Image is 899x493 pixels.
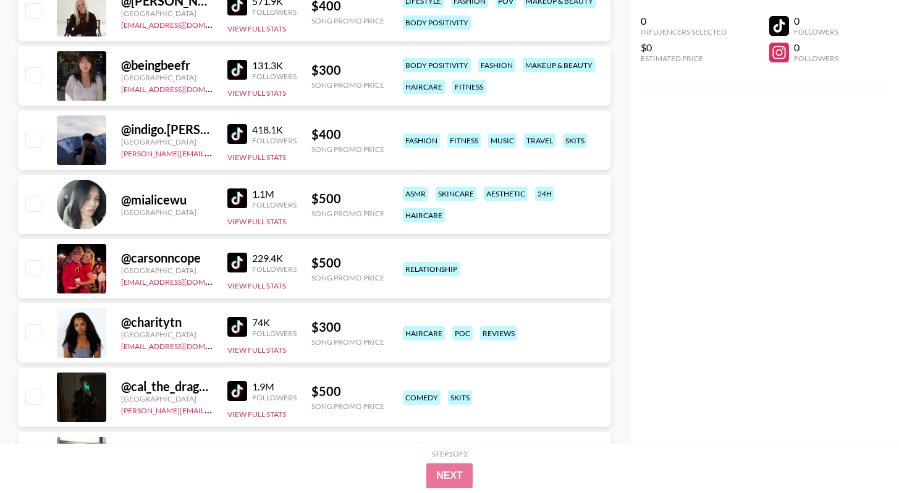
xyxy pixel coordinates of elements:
[121,137,213,146] div: [GEOGRAPHIC_DATA]
[488,133,517,148] div: music
[448,390,472,405] div: skits
[447,133,481,148] div: fitness
[252,393,297,402] div: Followers
[252,59,297,72] div: 131.3K
[403,326,445,340] div: haircare
[641,41,727,54] div: $0
[227,88,286,98] button: View Full Stats
[436,187,476,201] div: skincare
[252,200,297,209] div: Followers
[227,217,286,226] button: View Full Stats
[403,58,471,72] div: body positivity
[252,72,297,81] div: Followers
[121,443,213,458] div: @ gentilelifts
[227,60,247,80] img: TikTok
[311,62,384,78] div: $ 300
[121,208,213,217] div: [GEOGRAPHIC_DATA]
[227,410,286,419] button: View Full Stats
[227,153,286,162] button: View Full Stats
[478,58,515,72] div: fashion
[432,449,468,458] div: Step 1 of 2
[452,326,473,340] div: poc
[524,133,555,148] div: travel
[311,273,384,282] div: Song Promo Price
[227,124,247,144] img: TikTok
[403,80,445,94] div: haircare
[227,24,286,33] button: View Full Stats
[121,18,245,30] a: [EMAIL_ADDRESS][DOMAIN_NAME]
[311,145,384,154] div: Song Promo Price
[311,16,384,25] div: Song Promo Price
[227,381,247,401] img: TikTok
[311,127,384,142] div: $ 400
[311,319,384,335] div: $ 300
[403,390,441,405] div: comedy
[121,9,213,18] div: [GEOGRAPHIC_DATA]
[121,250,213,266] div: @ carsonncope
[121,330,213,339] div: [GEOGRAPHIC_DATA]
[794,15,838,27] div: 0
[121,192,213,208] div: @ mialicewu
[311,255,384,271] div: $ 500
[311,384,384,399] div: $ 500
[121,73,213,82] div: [GEOGRAPHIC_DATA]
[252,188,297,200] div: 1.1M
[252,264,297,274] div: Followers
[480,326,517,340] div: reviews
[121,339,245,351] a: [EMAIL_ADDRESS][DOMAIN_NAME]
[794,41,838,54] div: 0
[121,379,213,394] div: @ cal_the_dragon_official
[121,314,213,330] div: @ charitytn
[121,266,213,275] div: [GEOGRAPHIC_DATA]
[452,80,486,94] div: fitness
[311,80,384,90] div: Song Promo Price
[523,58,595,72] div: makeup & beauty
[227,345,286,355] button: View Full Stats
[252,252,297,264] div: 229.4K
[403,262,460,276] div: relationship
[403,133,440,148] div: fashion
[794,54,838,63] div: Followers
[121,146,304,158] a: [PERSON_NAME][EMAIL_ADDRESS][DOMAIN_NAME]
[227,188,247,208] img: TikTok
[403,15,471,30] div: body positivity
[484,187,528,201] div: aesthetic
[563,133,587,148] div: skits
[426,463,473,488] button: Next
[535,187,554,201] div: 24h
[403,187,428,201] div: asmr
[227,317,247,337] img: TikTok
[227,281,286,290] button: View Full Stats
[641,54,727,63] div: Estimated Price
[794,27,838,36] div: Followers
[121,275,245,287] a: [EMAIL_ADDRESS][DOMAIN_NAME]
[252,329,297,338] div: Followers
[641,27,727,36] div: Influencers Selected
[121,57,213,73] div: @ beingbeefr
[121,394,213,403] div: [GEOGRAPHIC_DATA]
[641,15,727,27] div: 0
[311,191,384,206] div: $ 500
[252,124,297,136] div: 418.1K
[121,122,213,137] div: @ indigo.[PERSON_NAME]
[227,253,247,272] img: TikTok
[311,337,384,347] div: Song Promo Price
[403,208,445,222] div: haircare
[252,136,297,145] div: Followers
[252,381,297,393] div: 1.9M
[837,431,884,478] iframe: Drift Widget Chat Controller
[252,7,297,17] div: Followers
[252,316,297,329] div: 74K
[121,403,304,415] a: [PERSON_NAME][EMAIL_ADDRESS][DOMAIN_NAME]
[311,402,384,411] div: Song Promo Price
[311,209,384,218] div: Song Promo Price
[121,82,245,94] a: [EMAIL_ADDRESS][DOMAIN_NAME]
